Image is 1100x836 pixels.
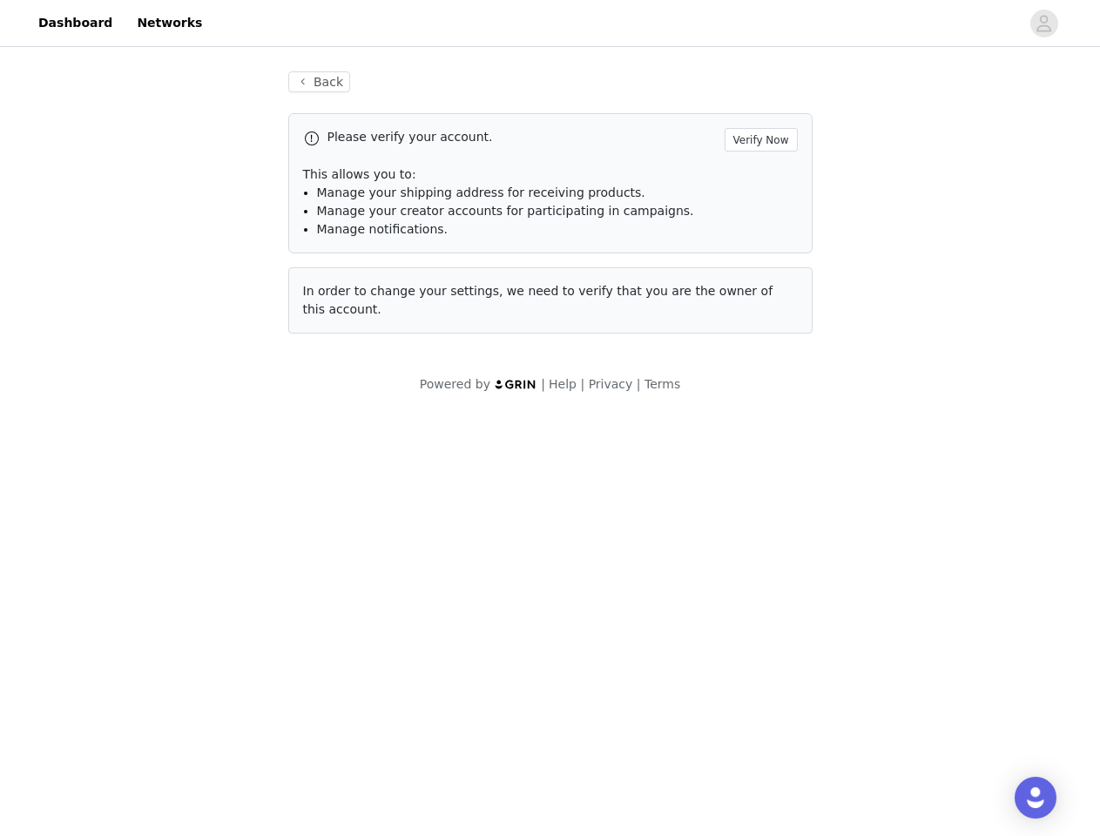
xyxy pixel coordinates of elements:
span: In order to change your settings, we need to verify that you are the owner of this account. [303,284,773,316]
div: avatar [1036,10,1052,37]
span: Manage notifications. [317,222,449,236]
span: Manage your creator accounts for participating in campaigns. [317,204,694,218]
div: Open Intercom Messenger [1015,777,1056,819]
img: logo [494,379,537,390]
span: | [541,377,545,391]
p: Please verify your account. [327,128,718,146]
p: This allows you to: [303,165,798,184]
button: Verify Now [725,128,798,152]
span: Powered by [420,377,490,391]
a: Dashboard [28,3,123,43]
span: Manage your shipping address for receiving products. [317,185,645,199]
a: Networks [126,3,213,43]
span: | [580,377,584,391]
a: Help [549,377,577,391]
a: Terms [644,377,680,391]
a: Privacy [589,377,633,391]
button: Back [288,71,351,92]
span: | [637,377,641,391]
